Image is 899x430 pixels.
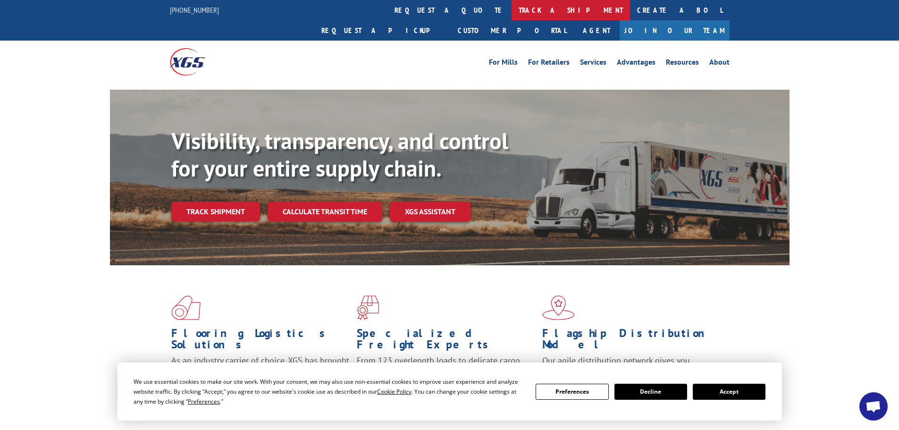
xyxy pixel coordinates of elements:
[666,59,699,69] a: Resources
[542,295,575,320] img: xgs-icon-flagship-distribution-model-red
[171,295,201,320] img: xgs-icon-total-supply-chain-intelligence-red
[614,384,687,400] button: Decline
[377,388,412,396] span: Cookie Policy
[314,20,451,41] a: Request a pickup
[693,384,765,400] button: Accept
[859,392,888,421] div: Open chat
[171,202,260,221] a: Track shipment
[170,5,219,15] a: [PHONE_NUMBER]
[171,126,508,183] b: Visibility, transparency, and control for your entire supply chain.
[536,384,608,400] button: Preferences
[542,328,721,355] h1: Flagship Distribution Model
[268,202,382,222] a: Calculate transit time
[171,328,350,355] h1: Flooring Logistics Solutions
[188,397,220,405] span: Preferences
[357,355,535,397] p: From 123 overlength loads to delicate cargo, our experienced staff knows the best way to move you...
[542,355,716,377] span: Our agile distribution network gives you nationwide inventory management on demand.
[171,355,349,388] span: As an industry carrier of choice, XGS has brought innovation and dedication to flooring logistics...
[357,295,379,320] img: xgs-icon-focused-on-flooring-red
[620,20,730,41] a: Join Our Team
[528,59,570,69] a: For Retailers
[357,328,535,355] h1: Specialized Freight Experts
[390,202,471,222] a: XGS ASSISTANT
[489,59,518,69] a: For Mills
[451,20,573,41] a: Customer Portal
[118,363,782,421] div: Cookie Consent Prompt
[573,20,620,41] a: Agent
[580,59,606,69] a: Services
[617,59,655,69] a: Advantages
[709,59,730,69] a: About
[134,377,524,406] div: We use essential cookies to make our site work. With your consent, we may also use non-essential ...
